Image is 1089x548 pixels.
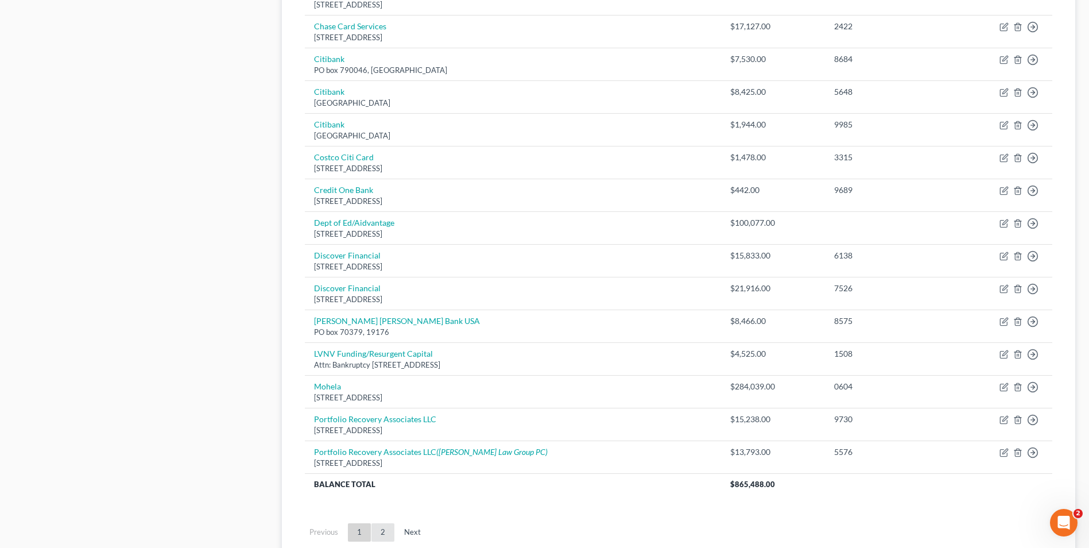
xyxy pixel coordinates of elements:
[730,381,816,392] div: $284,039.00
[834,152,941,163] div: 3315
[834,21,941,32] div: 2422
[730,86,816,98] div: $8,425.00
[730,446,816,458] div: $13,793.00
[730,348,816,360] div: $4,525.00
[348,523,371,542] a: 1
[834,381,941,392] div: 0604
[314,196,711,207] div: [STREET_ADDRESS]
[730,250,816,261] div: $15,833.00
[314,414,436,424] a: Portfolio Recovery Associates LLC
[314,425,711,436] div: [STREET_ADDRESS]
[730,480,775,489] span: $865,488.00
[314,261,711,272] div: [STREET_ADDRESS]
[834,184,941,196] div: 9689
[834,53,941,65] div: 8684
[834,446,941,458] div: 5576
[314,447,548,457] a: Portfolio Recovery Associates LLC([PERSON_NAME] Law Group PC)
[730,283,816,294] div: $21,916.00
[436,447,548,457] i: ([PERSON_NAME] Law Group PC)
[314,152,374,162] a: Costco Citi Card
[730,184,816,196] div: $442.00
[314,327,711,338] div: PO box 70379, 19176
[314,294,711,305] div: [STREET_ADDRESS]
[314,229,711,240] div: [STREET_ADDRESS]
[371,523,394,542] a: 2
[314,283,381,293] a: Discover Financial
[730,217,816,229] div: $100,077.00
[730,21,816,32] div: $17,127.00
[314,185,373,195] a: Credit One Bank
[834,414,941,425] div: 9730
[834,250,941,261] div: 6138
[834,315,941,327] div: 8575
[314,392,711,403] div: [STREET_ADDRESS]
[305,473,720,494] th: Balance Total
[314,316,480,326] a: [PERSON_NAME] [PERSON_NAME] Bank USA
[730,53,816,65] div: $7,530.00
[834,119,941,130] div: 9985
[834,283,941,294] div: 7526
[314,349,433,358] a: LVNV Funding/Resurgent Capital
[730,414,816,425] div: $15,238.00
[314,130,711,141] div: [GEOGRAPHIC_DATA]
[730,315,816,327] div: $8,466.00
[314,163,711,174] div: [STREET_ADDRESS]
[730,152,816,163] div: $1,478.00
[730,119,816,130] div: $1,944.00
[834,348,941,360] div: 1508
[395,523,430,542] a: Next
[314,21,386,31] a: Chase Card Services
[314,65,711,76] div: PO box 790046, [GEOGRAPHIC_DATA]
[314,458,711,469] div: [STREET_ADDRESS]
[314,54,344,64] a: Citibank
[314,32,711,43] div: [STREET_ADDRESS]
[1050,509,1078,537] iframe: Intercom live chat
[314,360,711,371] div: Attn: Bankruptcy [STREET_ADDRESS]
[314,119,344,129] a: Citibank
[314,250,381,260] a: Discover Financial
[1074,509,1083,518] span: 2
[314,381,341,391] a: Mohela
[314,218,394,227] a: Dept of Ed/Aidvantage
[834,86,941,98] div: 5648
[314,87,344,97] a: Citibank
[314,98,711,109] div: [GEOGRAPHIC_DATA]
